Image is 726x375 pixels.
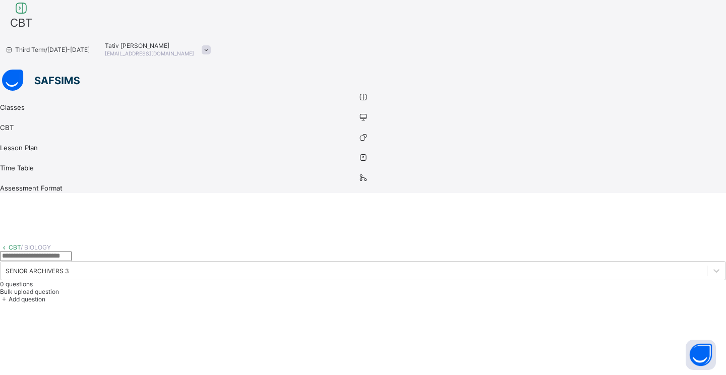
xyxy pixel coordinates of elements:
[100,42,216,57] div: TativThaddeus
[6,267,69,274] div: SENIOR ARCHIVERS 3
[105,42,194,49] span: Tativ [PERSON_NAME]
[5,46,90,53] span: session/term information
[686,340,716,370] button: Open asap
[10,16,32,29] span: CBT
[105,50,194,56] span: [EMAIL_ADDRESS][DOMAIN_NAME]
[9,243,21,251] a: CBT
[9,295,45,303] span: Add question
[2,70,80,91] img: safsims
[21,243,51,251] span: / BIOLOGY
